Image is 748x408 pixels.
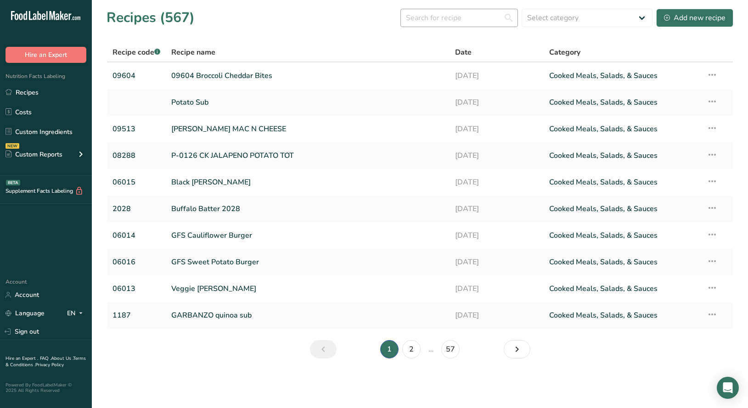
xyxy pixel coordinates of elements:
[40,355,51,362] a: FAQ .
[171,199,444,218] a: Buffalo Batter 2028
[455,47,472,58] span: Date
[51,355,73,362] a: About Us .
[171,226,444,245] a: GFS Cauliflower Burger
[402,340,421,358] a: Page 2.
[664,12,726,23] div: Add new recipe
[549,199,696,218] a: Cooked Meals, Salads, & Sauces
[549,146,696,165] a: Cooked Meals, Salads, & Sauces
[171,252,444,272] a: GFS Sweet Potato Burger
[112,47,160,57] span: Recipe code
[6,355,38,362] a: Hire an Expert .
[171,279,444,298] a: Veggie [PERSON_NAME]
[171,146,444,165] a: P-0126 CK JALAPENO POTATO TOT
[549,252,696,272] a: Cooked Meals, Salads, & Sauces
[549,173,696,192] a: Cooked Meals, Salads, & Sauces
[112,199,160,218] a: 2028
[112,279,160,298] a: 06013
[112,119,160,139] a: 09513
[6,150,62,159] div: Custom Reports
[549,306,696,325] a: Cooked Meals, Salads, & Sauces
[549,119,696,139] a: Cooked Meals, Salads, & Sauces
[455,93,539,112] a: [DATE]
[455,173,539,192] a: [DATE]
[112,173,160,192] a: 06015
[6,143,19,149] div: NEW
[310,340,337,358] a: Previous page
[455,199,539,218] a: [DATE]
[549,279,696,298] a: Cooked Meals, Salads, & Sauces
[455,66,539,85] a: [DATE]
[549,226,696,245] a: Cooked Meals, Salads, & Sauces
[6,355,86,368] a: Terms & Conditions .
[107,7,195,28] h1: Recipes (567)
[455,306,539,325] a: [DATE]
[549,66,696,85] a: Cooked Meals, Salads, & Sauces
[6,47,86,63] button: Hire an Expert
[171,173,444,192] a: Black [PERSON_NAME]
[656,9,733,27] button: Add new recipe
[455,252,539,272] a: [DATE]
[504,340,530,358] a: Next page
[35,362,64,368] a: Privacy Policy
[6,305,45,321] a: Language
[455,226,539,245] a: [DATE]
[112,226,160,245] a: 06014
[171,119,444,139] a: [PERSON_NAME] MAC N CHEESE
[171,47,215,58] span: Recipe name
[549,93,696,112] a: Cooked Meals, Salads, & Sauces
[112,306,160,325] a: 1187
[67,308,86,319] div: EN
[6,180,20,185] div: BETA
[549,47,580,58] span: Category
[455,119,539,139] a: [DATE]
[455,279,539,298] a: [DATE]
[171,66,444,85] a: 09604 Broccoli Cheddar Bites
[441,340,460,358] a: Page 57.
[112,146,160,165] a: 08288
[112,66,160,85] a: 09604
[455,146,539,165] a: [DATE]
[171,306,444,325] a: GARBANZO quinoa sub
[112,252,160,272] a: 06016
[6,382,86,393] div: Powered By FoodLabelMaker © 2025 All Rights Reserved
[717,377,739,399] div: Open Intercom Messenger
[400,9,518,27] input: Search for recipe
[171,93,444,112] a: Potato Sub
